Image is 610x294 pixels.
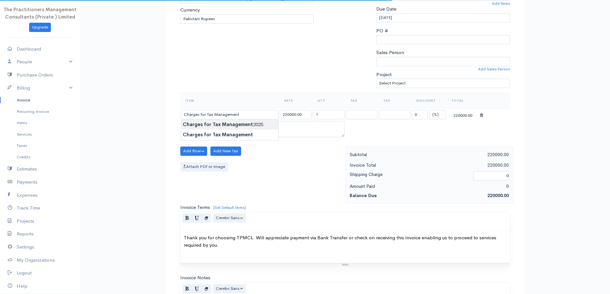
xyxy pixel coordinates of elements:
a: (Set Default Terms) [213,205,246,210]
th: Qty [312,93,345,108]
div: 220000.00 [429,151,512,159]
button: Bold (CTRL+B) [182,284,192,293]
div: 0 [429,182,512,190]
label: Sales Person [376,49,404,56]
div: Resize [181,263,510,266]
strong: Balance Due [350,193,377,198]
button: Underline (CTRL+U) [192,213,202,223]
input: Item Name [181,110,279,119]
label: Due Date [376,5,396,13]
button: Add Row [180,147,207,156]
label: PO # [376,27,388,35]
th: Tax [345,93,378,108]
span: Thank you for choosing TPMCL. Will appreciate payment via Bank Transfer or check on receiving thi... [184,234,496,248]
label: Currency [180,6,200,14]
span: The Practitioners Management Consultants (Private ) Limited [4,6,77,20]
div: 220000.00 [447,111,479,119]
strong: Charges for Tax Management [183,121,253,127]
button: Add New Tax [210,147,241,156]
div: Amount Paid [346,182,429,190]
div: 2025 [181,119,278,130]
a: Upgrade [29,23,51,32]
a: Add Terms [492,1,510,6]
label: Attach PDf or Image [180,162,228,171]
span: Cerebri Sans [216,286,240,291]
button: Remove Font Style (CTRL+\) [201,213,211,223]
button: Underline (CTRL+U) [192,284,202,293]
span: Cerebri Sans [216,215,240,220]
label: Invoice Notes [180,274,210,282]
strong: Charges for Tax Management [183,131,253,138]
label: Invoice Terms [180,204,210,211]
th: Tax [378,93,411,108]
button: Font Family [213,284,246,293]
th: Rate [279,93,312,108]
span: 220000.00 [487,193,509,198]
div: 220000.00 [429,161,512,169]
div: Invoice Total [346,161,429,169]
button: Bold (CTRL+B) [182,213,192,223]
div: Shipping Charge [346,171,471,181]
th: Discount [411,93,446,108]
th: Item [180,93,279,108]
label: Project [376,71,392,78]
a: Add Sales Person [478,66,510,72]
div: Subtotal [346,151,429,159]
th: Total [446,93,479,108]
button: Font Family [213,213,246,223]
input: dd-mm-yyyy [376,13,510,22]
button: Remove Font Style (CTRL+\) [201,284,211,293]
